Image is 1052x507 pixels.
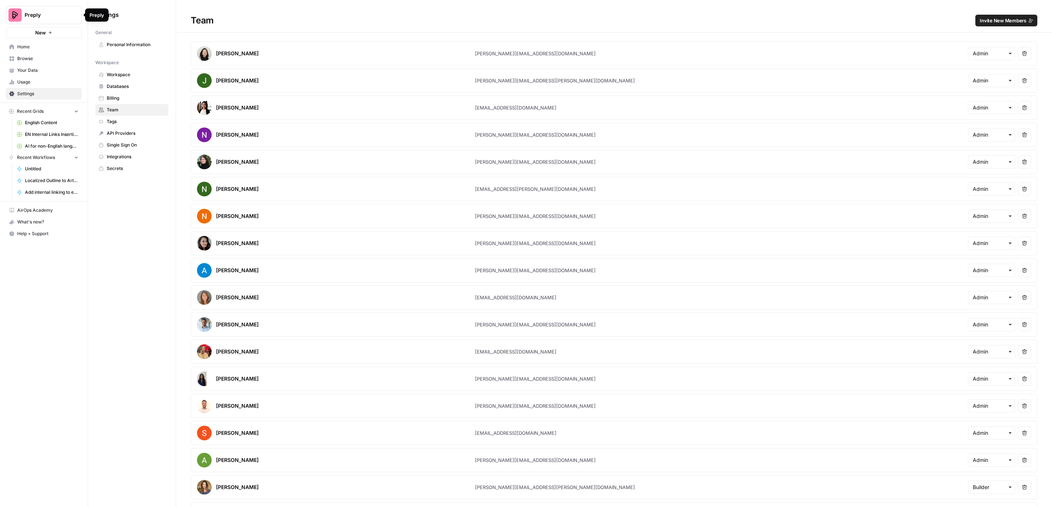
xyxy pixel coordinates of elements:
[973,294,1010,301] input: Admin
[475,77,635,84] div: [PERSON_NAME][EMAIL_ADDRESS][PERSON_NAME][DOMAIN_NAME]
[6,217,81,227] div: What's new?
[197,344,212,359] img: avatar
[35,29,46,36] span: New
[197,182,212,196] img: avatar
[475,348,556,355] div: [EMAIL_ADDRESS][DOMAIN_NAME]
[107,95,165,101] span: Billing
[197,155,212,169] img: avatar
[475,294,556,301] div: [EMAIL_ADDRESS][DOMAIN_NAME]
[17,207,78,214] span: AirOps Academy
[95,151,168,163] a: Integrations
[216,158,259,166] div: [PERSON_NAME]
[216,456,259,464] div: [PERSON_NAME]
[14,163,82,175] a: Untitled
[95,139,168,151] a: Single Sign On
[973,375,1010,382] input: Admin
[14,129,82,140] a: EN Internal Links Insertion
[216,77,259,84] div: [PERSON_NAME]
[973,104,1010,111] input: Admin
[475,402,596,410] div: [PERSON_NAME][EMAIL_ADDRESS][DOMAIN_NAME]
[17,44,78,50] span: Home
[216,375,259,382] div: [PERSON_NAME]
[25,177,78,184] span: Localized Outline to Article
[216,294,259,301] div: [PERSON_NAME]
[973,402,1010,410] input: Admin
[475,212,596,220] div: [PERSON_NAME][EMAIL_ADDRESS][DOMAIN_NAME]
[973,484,1010,491] input: Builder
[14,140,82,152] a: AI for non-English languages
[475,429,556,437] div: [EMAIL_ADDRESS][DOMAIN_NAME]
[25,189,78,196] span: Add internal linking to existing articles
[6,64,82,76] a: Your Data
[95,163,168,174] a: Secrets
[197,290,212,305] img: avatar
[25,131,78,138] span: EN Internal Links Insertion
[197,100,212,115] img: avatar
[216,240,259,247] div: [PERSON_NAME]
[107,142,165,148] span: Single Sign On
[6,53,82,64] a: Browse
[475,185,596,193] div: [EMAIL_ADDRESS][PERSON_NAME][DOMAIN_NAME]
[107,130,165,137] span: API Providers
[95,127,168,139] a: API Providers
[216,185,259,193] div: [PERSON_NAME]
[475,104,556,111] div: [EMAIL_ADDRESS][DOMAIN_NAME]
[95,81,168,92] a: Databases
[17,67,78,74] span: Your Data
[95,59,119,66] span: Workspace
[6,152,82,163] button: Recent Workflows
[17,90,78,97] span: Settings
[17,154,55,161] span: Recent Workflows
[973,77,1010,84] input: Admin
[475,131,596,138] div: [PERSON_NAME][EMAIL_ADDRESS][DOMAIN_NAME]
[973,212,1010,220] input: Admin
[107,165,165,172] span: Secrets
[216,429,259,437] div: [PERSON_NAME]
[107,71,165,78] span: Workspace
[197,426,212,440] img: avatar
[973,348,1010,355] input: Admin
[95,39,168,51] a: Personal Information
[973,131,1010,138] input: Admin
[475,240,596,247] div: [PERSON_NAME][EMAIL_ADDRESS][DOMAIN_NAME]
[975,15,1037,26] button: Invite New Members
[216,402,259,410] div: [PERSON_NAME]
[216,267,259,274] div: [PERSON_NAME]
[216,321,259,328] div: [PERSON_NAME]
[980,17,1026,24] span: Invite New Members
[197,73,212,88] img: avatar
[107,41,165,48] span: Personal Information
[197,209,212,223] img: avatar
[25,143,78,149] span: AI for non-English languages
[197,453,212,467] img: avatar
[25,11,69,19] span: Preply
[107,107,165,113] span: Team
[216,50,259,57] div: [PERSON_NAME]
[176,15,1052,26] div: Team
[6,76,82,88] a: Usage
[973,321,1010,328] input: Admin
[8,8,22,22] img: Preply Logo
[475,375,596,382] div: [PERSON_NAME][EMAIL_ADDRESS][DOMAIN_NAME]
[216,104,259,111] div: [PERSON_NAME]
[6,41,82,53] a: Home
[197,480,212,495] img: avatar
[25,119,78,126] span: English Content
[973,158,1010,166] input: Admin
[6,106,82,117] button: Recent Grids
[14,186,82,198] a: Add internal linking to existing articles
[95,69,168,81] a: Workspace
[475,456,596,464] div: [PERSON_NAME][EMAIL_ADDRESS][DOMAIN_NAME]
[17,108,44,115] span: Recent Grids
[475,321,596,328] div: [PERSON_NAME][EMAIL_ADDRESS][DOMAIN_NAME]
[197,236,212,251] img: avatar
[475,50,596,57] div: [PERSON_NAME][EMAIL_ADDRESS][DOMAIN_NAME]
[973,50,1010,57] input: Admin
[6,216,82,228] button: What's new?
[197,317,212,332] img: avatar
[973,456,1010,464] input: Admin
[197,46,212,61] img: avatar
[216,348,259,355] div: [PERSON_NAME]
[197,371,207,386] img: avatar
[475,484,635,491] div: [PERSON_NAME][EMAIL_ADDRESS][PERSON_NAME][DOMAIN_NAME]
